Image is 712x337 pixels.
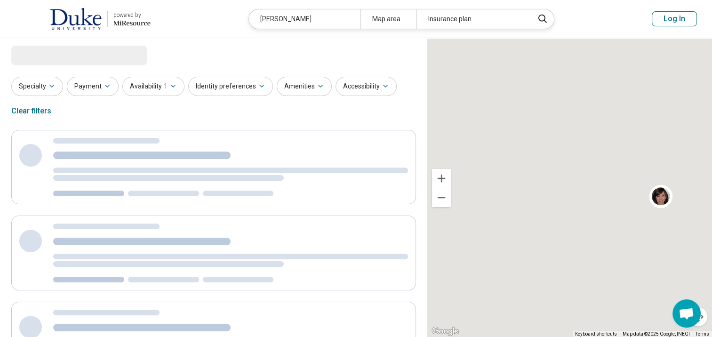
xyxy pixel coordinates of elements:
[277,77,332,96] button: Amenities
[432,169,451,188] button: Zoom in
[336,77,397,96] button: Accessibility
[696,331,709,337] a: Terms
[11,46,90,64] span: Loading...
[432,188,451,207] button: Zoom out
[122,77,184,96] button: Availability1
[672,299,701,328] a: Open chat
[113,11,151,19] div: powered by
[11,77,63,96] button: Specialty
[164,81,168,91] span: 1
[623,331,690,337] span: Map data ©2025 Google, INEGI
[11,100,51,122] div: Clear filters
[416,9,528,29] div: Insurance plan
[652,11,697,26] button: Log In
[360,9,416,29] div: Map area
[188,77,273,96] button: Identity preferences
[50,8,102,30] img: Duke University
[15,8,151,30] a: Duke Universitypowered by
[67,77,119,96] button: Payment
[249,9,360,29] div: [PERSON_NAME]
